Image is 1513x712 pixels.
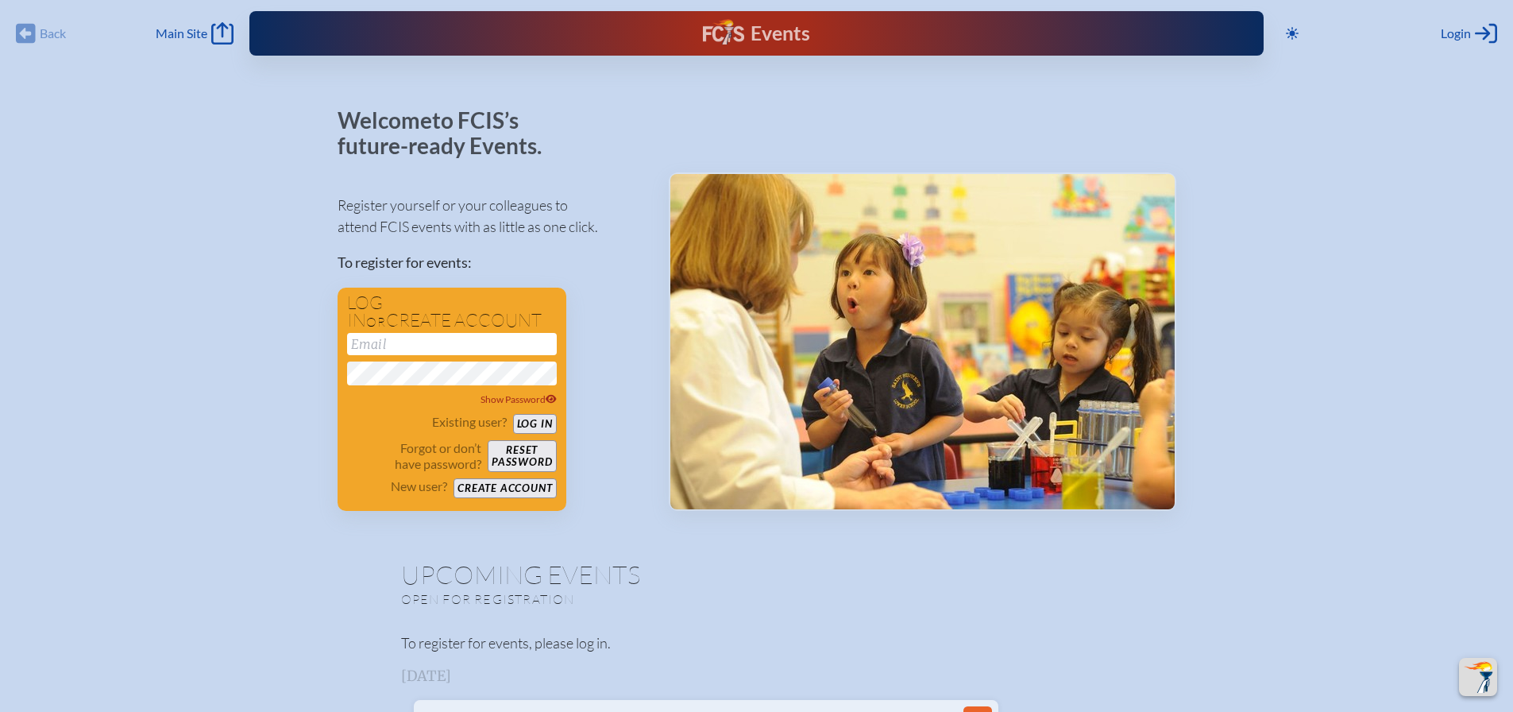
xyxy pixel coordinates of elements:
p: Existing user? [432,414,507,430]
p: Open for registration [401,591,820,607]
p: Register yourself or your colleagues to attend FCIS events with as little as one click. [338,195,643,238]
h1: Log in create account [347,294,557,330]
p: New user? [391,478,447,494]
p: To register for events, please log in. [401,633,1113,654]
a: Main Site [156,22,234,44]
button: Create account [454,478,556,498]
h3: [DATE] [401,668,1113,684]
button: Resetpassword [488,440,556,472]
p: Forgot or don’t have password? [347,440,482,472]
button: Scroll Top [1459,658,1497,696]
p: Welcome to FCIS’s future-ready Events. [338,108,560,158]
span: Main Site [156,25,207,41]
span: Show Password [481,393,557,405]
img: To the top [1462,661,1494,693]
input: Email [347,333,557,355]
span: or [366,314,386,330]
div: FCIS Events — Future ready [528,19,984,48]
h1: Upcoming Events [401,562,1113,587]
span: Login [1441,25,1471,41]
button: Log in [513,414,557,434]
p: To register for events: [338,252,643,273]
img: Events [670,174,1175,509]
